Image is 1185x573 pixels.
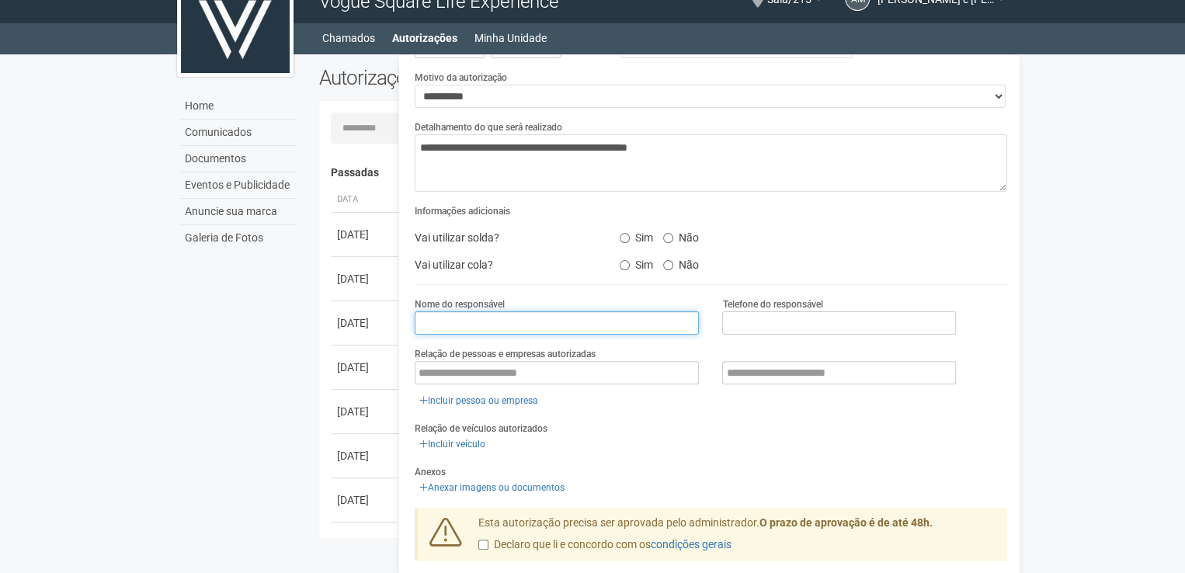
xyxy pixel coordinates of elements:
div: [DATE] [337,492,394,508]
div: [DATE] [337,359,394,375]
div: [DATE] [337,404,394,419]
label: Anexos [415,465,446,479]
label: Relação de pessoas e empresas autorizadas [415,347,596,361]
input: Não [663,233,673,243]
a: Home [181,93,296,120]
a: Chamados [322,27,375,49]
h4: Passadas [331,167,996,179]
a: Anexar imagens ou documentos [415,479,569,496]
label: Sim [620,226,653,245]
label: Não [663,226,699,245]
a: Galeria de Fotos [181,225,296,251]
div: [DATE] [337,271,394,286]
div: Vai utilizar solda? [403,226,608,249]
div: Vai utilizar cola? [403,253,608,276]
div: [DATE] [337,227,394,242]
a: Minha Unidade [474,27,547,49]
input: Sim [620,260,630,270]
label: Motivo da autorização [415,71,507,85]
input: Declaro que li e concordo com oscondições gerais [478,540,488,550]
label: Declaro que li e concordo com os [478,537,732,553]
div: [DATE] [337,448,394,464]
a: Incluir pessoa ou empresa [415,392,543,409]
a: condições gerais [651,538,732,550]
label: Informações adicionais [415,204,510,218]
strong: O prazo de aprovação é de até 48h. [759,516,933,529]
a: Autorizações [392,27,457,49]
label: Não [663,253,699,272]
a: Documentos [181,146,296,172]
label: Relação de veículos autorizados [415,422,547,436]
a: Anuncie sua marca [181,199,296,225]
a: Eventos e Publicidade [181,172,296,199]
a: Incluir veículo [415,436,490,453]
input: Não [663,260,673,270]
input: Sim [620,233,630,243]
label: Detalhamento do que será realizado [415,120,562,134]
div: Esta autorização precisa ser aprovada pelo administrador. [467,516,1007,561]
th: Data [331,187,401,213]
label: Sim [620,253,653,272]
label: Nome do responsável [415,297,505,311]
div: [DATE] [337,315,394,331]
h2: Autorizações [319,66,652,89]
label: Telefone do responsável [722,297,822,311]
a: Comunicados [181,120,296,146]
